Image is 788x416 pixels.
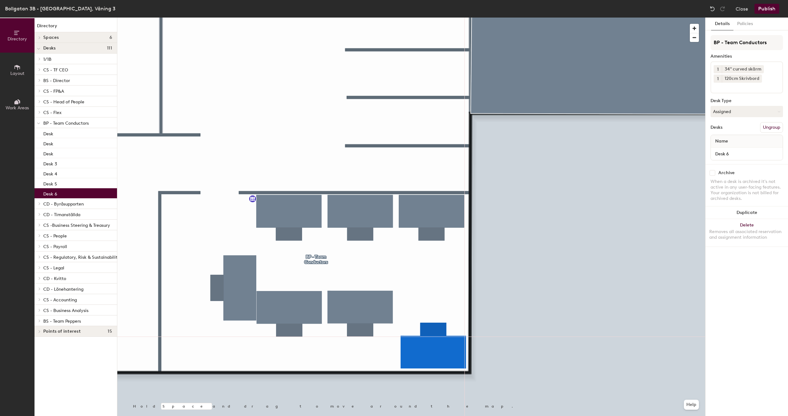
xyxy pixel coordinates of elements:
[10,71,24,76] span: Layout
[718,170,735,175] div: Archive
[684,400,699,410] button: Help
[43,121,89,126] span: BP - Team Conductors
[717,66,719,73] span: 1
[736,4,748,14] button: Close
[43,179,57,187] p: Desk 5
[711,179,783,201] div: When a desk is archived it's not active in any user-facing features. Your organization is not bil...
[714,65,722,73] button: 1
[712,136,731,147] span: Name
[733,18,757,30] button: Policies
[43,329,81,334] span: Points of interest
[709,229,784,240] div: Removes all associated reservation and assignment information
[43,265,64,271] span: CS - Legal
[705,219,788,247] button: DeleteRemoves all associated reservation and assignment information
[43,99,84,105] span: CS - Head of People
[43,46,56,51] span: Desks
[711,98,783,103] div: Desk Type
[43,287,83,292] span: CD - Lönehantering
[107,46,112,51] span: 111
[712,149,781,158] input: Unnamed desk
[711,18,733,30] button: Details
[43,223,110,228] span: CS -Business Steering & Treasury
[6,105,29,111] span: Work Areas
[709,6,716,12] img: Undo
[43,244,67,249] span: CS - Payroll
[43,212,80,217] span: CD - Timanställda
[760,122,783,133] button: Ungroup
[43,190,57,197] p: Desk 6
[754,4,779,14] button: Publish
[109,35,112,40] span: 6
[43,159,57,167] p: Desk 3
[43,67,68,73] span: CS - TF CEO
[43,139,53,147] p: Desk
[43,169,57,177] p: Desk 4
[722,75,762,83] div: 120cm Skrivbord
[5,5,115,13] div: Bollgatan 3B - [GEOGRAPHIC_DATA], Våning 3
[717,75,719,82] span: 1
[722,65,764,73] div: 34" curved skärm
[43,297,77,303] span: CS - Accounting
[43,319,81,324] span: BS - Team Peppers
[711,106,783,117] button: Assigned
[705,206,788,219] button: Duplicate
[43,78,70,83] span: BS - Director
[43,308,88,313] span: CS - Business Analysis
[35,23,117,32] h1: Directory
[43,149,53,157] p: Desk
[43,35,59,40] span: Spaces
[43,129,53,137] p: Desk
[43,57,51,62] span: 1/1B
[43,89,64,94] span: CS - FP&A
[108,329,112,334] span: 15
[714,75,722,83] button: 1
[43,201,84,207] span: CD - Byråsupporten
[8,36,27,42] span: Directory
[43,255,120,260] span: CS - Regulatory, Risk & Sustainability
[711,54,783,59] div: Amenities
[711,125,722,130] div: Desks
[43,233,67,239] span: CS - People
[43,276,66,281] span: CD - Kvitto
[719,6,726,12] img: Redo
[43,110,61,115] span: CS - Flex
